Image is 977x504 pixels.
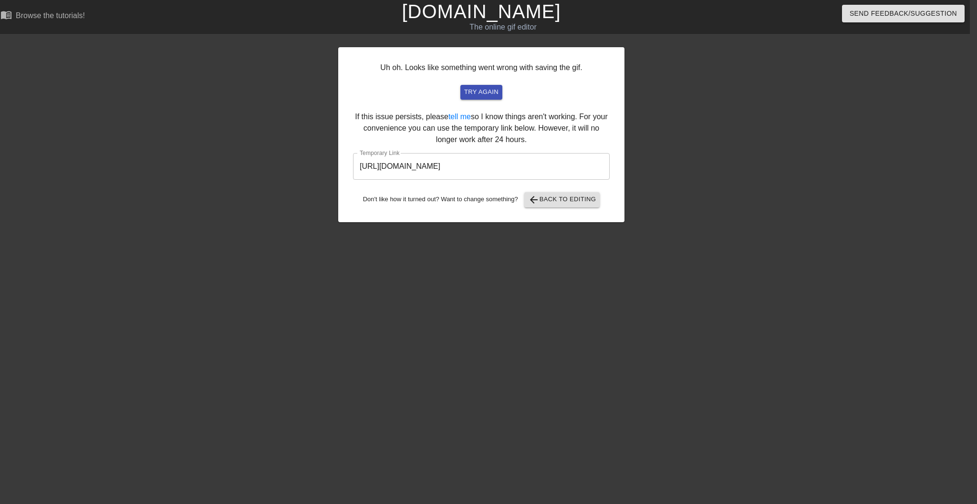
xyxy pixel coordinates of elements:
[850,8,957,20] span: Send Feedback/Suggestion
[16,11,85,20] div: Browse the tutorials!
[353,153,610,180] input: bare
[353,192,610,207] div: Don't like how it turned out? Want to change something?
[0,9,85,24] a: Browse the tutorials!
[524,192,600,207] button: Back to Editing
[0,9,12,21] span: menu_book
[842,5,965,22] button: Send Feedback/Suggestion
[528,194,596,206] span: Back to Editing
[528,194,540,206] span: arrow_back
[448,113,471,121] a: tell me
[460,85,502,100] button: try again
[464,87,499,98] span: try again
[323,21,683,33] div: The online gif editor
[402,1,561,22] a: [DOMAIN_NAME]
[338,47,624,222] div: Uh oh. Looks like something went wrong with saving the gif. If this issue persists, please so I k...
